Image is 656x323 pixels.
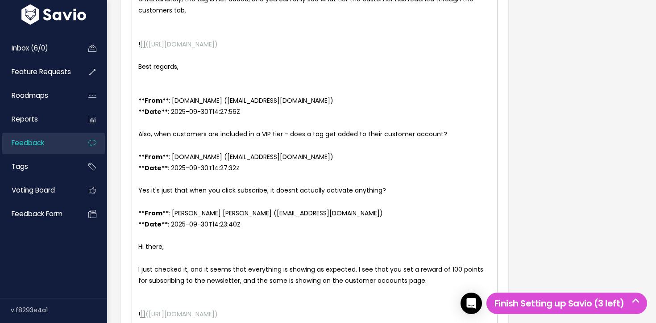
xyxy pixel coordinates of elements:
[138,96,337,105] span: : [DOMAIN_NAME] ([EMAIL_ADDRESS][DOMAIN_NAME])
[138,130,451,138] span: Also, when customers are included in a VIP tier - does a tag get added to their customer account?
[138,310,140,319] span: !
[138,220,244,229] span: : 2025-09-30T14 40Z
[138,209,386,218] span: : [PERSON_NAME] [PERSON_NAME] ([EMAIL_ADDRESS][DOMAIN_NAME])
[12,91,48,100] span: Roadmaps
[2,180,74,201] a: Voting Board
[138,164,243,172] span: : 2025-09-30T14 32Z
[145,164,162,172] span: Date
[2,38,74,59] a: Inbox (6/0)
[12,138,44,147] span: Feedback
[12,114,38,124] span: Reports
[140,310,145,319] span: []
[140,40,145,49] span: []
[11,298,107,322] div: v.f8293e4a1
[138,40,140,49] span: !
[215,310,218,319] span: )
[145,40,149,49] span: (
[2,109,74,130] a: Reports
[145,107,162,116] span: Date
[2,85,74,106] a: Roadmaps
[219,220,228,229] span: :23:
[19,4,88,25] img: logo-white.9d6f32f41409.svg
[461,293,482,314] div: Open Intercom Messenger
[2,204,74,224] a: Feedback form
[138,242,167,251] span: Hi there,
[219,164,229,172] span: :27:
[219,107,229,116] span: :27:
[145,220,162,229] span: Date
[2,156,74,177] a: Tags
[2,133,74,153] a: Feedback
[12,67,71,76] span: Feature Requests
[138,62,182,71] span: Best regards,
[12,162,28,171] span: Tags
[12,185,55,195] span: Voting Board
[145,310,149,319] span: (
[2,62,74,82] a: Feature Requests
[215,40,218,49] span: )
[138,265,485,285] span: I just checked it, and it seems that everything is showing as expected. I see that you set a rewa...
[138,107,244,116] span: : 2025-09-30T14 56Z
[12,43,48,53] span: Inbox (6/0)
[490,297,643,310] h5: Finish Setting up Savio (3 left)
[138,152,337,161] span: : [DOMAIN_NAME] ([EMAIL_ADDRESS][DOMAIN_NAME])
[145,96,162,105] span: From
[149,310,215,319] span: [URL][DOMAIN_NAME]
[12,209,62,218] span: Feedback form
[145,209,162,218] span: From
[149,40,215,49] span: [URL][DOMAIN_NAME]
[145,152,162,161] span: From
[138,186,390,195] span: Yes it's just that when you click subscribe, it doesnt actually activate anything?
